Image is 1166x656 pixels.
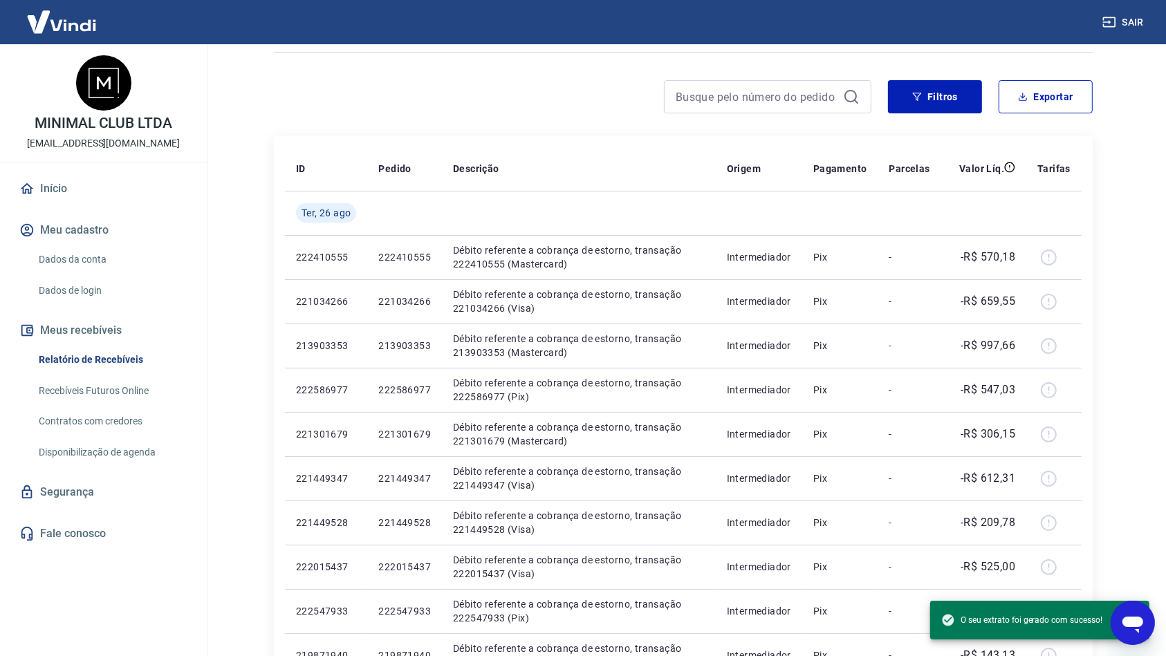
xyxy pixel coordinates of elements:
[889,294,930,308] p: -
[889,516,930,530] p: -
[813,427,867,441] p: Pix
[727,471,791,485] p: Intermediador
[378,383,431,397] p: 222586977
[296,516,356,530] p: 221449528
[727,516,791,530] p: Intermediador
[727,162,761,176] p: Origem
[296,162,306,176] p: ID
[676,86,838,107] input: Busque pelo número do pedido
[378,471,431,485] p: 221449347
[378,294,431,308] p: 221034266
[961,426,1015,442] p: -R$ 306,15
[813,339,867,353] p: Pix
[889,162,930,176] p: Parcelas
[961,514,1015,531] p: -R$ 209,78
[27,136,180,151] p: [EMAIL_ADDRESS][DOMAIN_NAME]
[296,604,356,618] p: 222547933
[302,206,351,220] span: Ter, 26 ago
[813,250,867,264] p: Pix
[727,339,791,353] p: Intermediador
[889,471,930,485] p: -
[961,470,1015,487] p: -R$ 612,31
[453,553,705,581] p: Débito referente a cobrança de estorno, transação 222015437 (Visa)
[889,250,930,264] p: -
[889,560,930,574] p: -
[727,383,791,397] p: Intermediador
[33,377,190,405] a: Recebíveis Futuros Online
[1111,601,1155,645] iframe: Botão para abrir a janela de mensagens
[378,250,431,264] p: 222410555
[727,294,791,308] p: Intermediador
[889,383,930,397] p: -
[813,604,867,618] p: Pix
[961,249,1015,265] p: -R$ 570,18
[17,477,190,507] a: Segurança
[453,509,705,536] p: Débito referente a cobrança de estorno, transação 221449528 (Visa)
[35,116,172,131] p: MINIMAL CLUB LTDA
[17,1,107,43] img: Vindi
[33,438,190,467] a: Disponibilização de agenda
[296,294,356,308] p: 221034266
[959,162,1004,176] p: Valor Líq.
[813,471,867,485] p: Pix
[378,604,431,618] p: 222547933
[453,376,705,404] p: Débito referente a cobrança de estorno, transação 222586977 (Pix)
[33,407,190,435] a: Contratos com credores
[889,427,930,441] p: -
[889,604,930,618] p: -
[999,80,1093,113] button: Exportar
[453,288,705,315] p: Débito referente a cobrança de estorno, transação 221034266 (Visa)
[813,162,867,176] p: Pagamento
[378,516,431,530] p: 221449528
[888,80,982,113] button: Filtros
[17,215,190,245] button: Meu cadastro
[296,250,356,264] p: 222410555
[17,174,190,204] a: Início
[727,604,791,618] p: Intermediador
[378,162,411,176] p: Pedido
[727,560,791,574] p: Intermediador
[296,383,356,397] p: 222586977
[453,465,705,492] p: Débito referente a cobrança de estorno, transação 221449347 (Visa)
[961,293,1015,310] p: -R$ 659,55
[378,560,431,574] p: 222015437
[727,250,791,264] p: Intermediador
[453,243,705,271] p: Débito referente a cobrança de estorno, transação 222410555 (Mastercard)
[813,516,867,530] p: Pix
[17,315,190,346] button: Meus recebíveis
[33,277,190,305] a: Dados de login
[33,245,190,274] a: Dados da conta
[378,427,431,441] p: 221301679
[17,518,190,549] a: Fale conosco
[76,55,131,111] img: 2376d592-4d34-4ee8-99c1-724014accce1.jpeg
[961,337,1015,354] p: -R$ 997,66
[941,613,1102,627] span: O seu extrato foi gerado com sucesso!
[33,346,190,374] a: Relatório de Recebíveis
[453,162,499,176] p: Descrição
[961,559,1015,575] p: -R$ 525,00
[296,560,356,574] p: 222015437
[453,597,705,625] p: Débito referente a cobrança de estorno, transação 222547933 (Pix)
[296,339,356,353] p: 213903353
[296,427,356,441] p: 221301679
[813,383,867,397] p: Pix
[889,339,930,353] p: -
[453,420,705,448] p: Débito referente a cobrança de estorno, transação 221301679 (Mastercard)
[813,560,867,574] p: Pix
[961,382,1015,398] p: -R$ 547,03
[378,339,431,353] p: 213903353
[453,332,705,359] p: Débito referente a cobrança de estorno, transação 213903353 (Mastercard)
[727,427,791,441] p: Intermediador
[296,471,356,485] p: 221449347
[813,294,867,308] p: Pix
[1037,162,1071,176] p: Tarifas
[1100,10,1149,35] button: Sair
